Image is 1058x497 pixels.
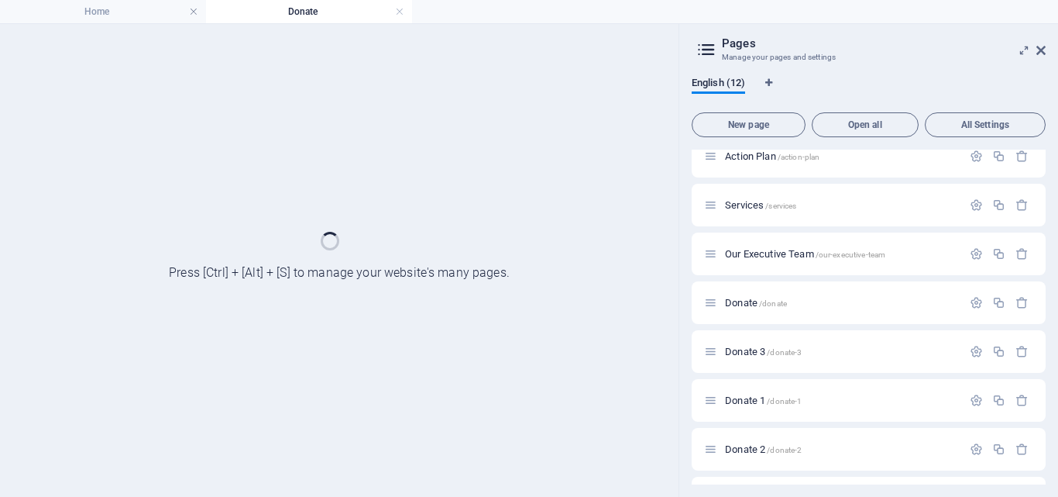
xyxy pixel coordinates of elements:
span: /action-plan [778,153,820,161]
div: Duplicate [992,394,1005,407]
h2: Pages [722,36,1046,50]
div: Duplicate [992,296,1005,309]
div: Duplicate [992,150,1005,163]
div: Donate/donate [720,298,962,308]
div: Language Tabs [692,77,1046,106]
div: Remove [1015,443,1029,456]
span: /donate [759,299,787,308]
div: Settings [970,150,983,163]
span: Open all [819,120,912,129]
button: Open all [812,112,919,137]
div: Settings [970,198,983,212]
span: Click to open page [725,199,796,211]
button: New page [692,112,806,137]
div: Settings [970,247,983,261]
div: Remove [1015,394,1029,407]
span: /our-executive-team [816,250,886,259]
span: English (12) [692,74,745,95]
div: Settings [970,394,983,407]
span: New page [699,120,799,129]
div: Duplicate [992,443,1005,456]
span: Click to open page [725,444,802,455]
div: Services/services [720,200,962,210]
span: Click to open page [725,150,819,162]
div: Remove [1015,247,1029,261]
div: Remove [1015,150,1029,163]
div: Settings [970,296,983,309]
span: Click to open page [725,297,787,309]
div: Remove [1015,296,1029,309]
div: Action Plan/action-plan [720,151,962,161]
div: Our Executive Team/our-executive-team [720,249,962,259]
span: /donate-2 [767,446,802,454]
h4: Donate [206,3,412,20]
div: Settings [970,443,983,456]
span: All Settings [932,120,1039,129]
div: Settings [970,345,983,358]
span: /donate-3 [767,348,802,357]
div: Donate 2/donate-2 [720,444,962,454]
div: Remove [1015,198,1029,212]
div: Donate 3/donate-3 [720,347,962,357]
span: Click to open page [725,248,885,260]
h3: Manage your pages and settings [722,50,1015,64]
div: Duplicate [992,198,1005,212]
div: Duplicate [992,247,1005,261]
span: /services [765,202,796,210]
span: /donate-1 [767,397,802,406]
button: All Settings [925,112,1046,137]
span: Click to open page [725,346,802,357]
span: Click to open page [725,395,802,406]
div: Donate 1/donate-1 [720,395,962,406]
